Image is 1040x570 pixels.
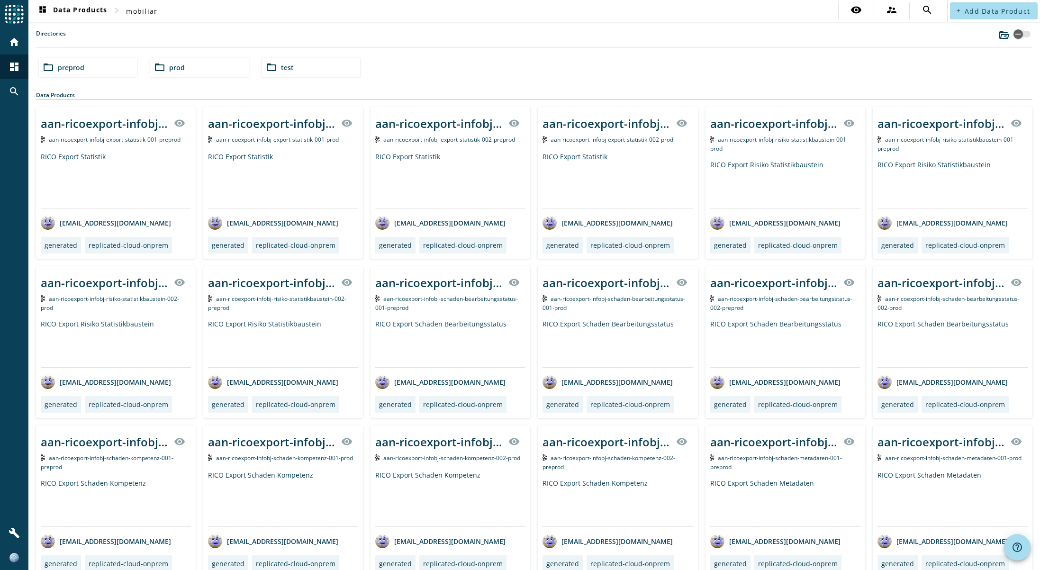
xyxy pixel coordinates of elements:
[423,559,503,568] div: replicated-cloud-onprem
[9,61,20,72] mat-icon: dashboard
[925,241,1005,250] div: replicated-cloud-onprem
[43,62,54,73] mat-icon: folder_open
[1011,118,1022,129] mat-icon: visibility
[375,295,518,312] span: Kafka Topic: aan-ricoexport-infobj-schaden-bearbeitungsstatus-001-preprod
[41,454,45,461] img: Kafka Topic: aan-ricoexport-infobj-schaden-kompetenz-001-preprod
[41,136,45,143] img: Kafka Topic: aan-ricoexport-infobj-export-statistik-001-preprod
[375,434,503,450] div: aan-ricoexport-infobj-schaden-kompetenz-002-_stage_
[41,534,171,548] div: [EMAIL_ADDRESS][DOMAIN_NAME]
[710,295,714,302] img: Kafka Topic: aan-ricoexport-infobj-schaden-bearbeitungsstatus-002-preprod
[710,534,724,548] img: avatar
[208,216,222,230] img: avatar
[922,4,933,16] mat-icon: search
[383,454,520,462] span: Kafka Topic: aan-ricoexport-infobj-schaden-kompetenz-002-prod
[877,216,892,230] img: avatar
[843,436,855,447] mat-icon: visibility
[877,216,1008,230] div: [EMAIL_ADDRESS][DOMAIN_NAME]
[877,160,1028,208] div: RICO Export Risiko Statistikbaustein
[710,275,838,290] div: aan-ricoexport-infobj-schaden-bearbeitungsstatus-002-_stage_
[543,319,693,367] div: RICO Export Schaden Bearbeitungsstatus
[877,136,882,143] img: Kafka Topic: aan-ricoexport-infobj-risiko-statistikbaustein-001-preprod
[543,434,670,450] div: aan-ricoexport-infobj-schaden-kompetenz-002-_stage_
[843,277,855,288] mat-icon: visibility
[37,5,48,17] mat-icon: dashboard
[925,559,1005,568] div: replicated-cloud-onprem
[9,86,20,97] mat-icon: search
[49,136,181,144] span: Kafka Topic: aan-ricoexport-infobj-export-statistik-001-preprod
[758,559,838,568] div: replicated-cloud-onprem
[877,470,1028,526] div: RICO Export Schaden Metadaten
[9,36,20,48] mat-icon: home
[41,216,55,230] img: avatar
[41,534,55,548] img: avatar
[375,375,506,389] div: [EMAIL_ADDRESS][DOMAIN_NAME]
[208,434,335,450] div: aan-ricoexport-infobj-schaden-kompetenz-001-_stage_
[714,241,747,250] div: generated
[881,559,914,568] div: generated
[710,479,860,526] div: RICO Export Schaden Metadaten
[375,116,503,131] div: aan-ricoexport-infobj-export-statistik-002-_stage_
[543,216,673,230] div: [EMAIL_ADDRESS][DOMAIN_NAME]
[1011,436,1022,447] mat-icon: visibility
[546,559,579,568] div: generated
[174,436,185,447] mat-icon: visibility
[122,2,161,19] button: mobiliar
[1011,277,1022,288] mat-icon: visibility
[174,277,185,288] mat-icon: visibility
[375,152,525,208] div: RICO Export Statistik
[714,400,747,409] div: generated
[710,434,838,450] div: aan-ricoexport-infobj-schaden-metadaten-001-_stage_
[877,375,892,389] img: avatar
[33,2,111,19] button: Data Products
[89,241,168,250] div: replicated-cloud-onprem
[543,295,685,312] span: Kafka Topic: aan-ricoexport-infobj-schaden-bearbeitungsstatus-001-prod
[41,152,191,208] div: RICO Export Statistik
[543,375,557,389] img: avatar
[41,375,55,389] img: avatar
[379,400,412,409] div: generated
[341,436,353,447] mat-icon: visibility
[877,375,1008,389] div: [EMAIL_ADDRESS][DOMAIN_NAME]
[543,454,675,471] span: Kafka Topic: aan-ricoexport-infobj-schaden-kompetenz-002-preprod
[281,63,294,72] span: test
[37,5,107,17] span: Data Products
[885,454,1022,462] span: Kafka Topic: aan-ricoexport-infobj-schaden-metadaten-001-prod
[710,136,849,153] span: Kafka Topic: aan-ricoexport-infobj-risiko-statistikbaustein-001-prod
[590,400,670,409] div: replicated-cloud-onprem
[590,559,670,568] div: replicated-cloud-onprem
[877,275,1005,290] div: aan-ricoexport-infobj-schaden-bearbeitungsstatus-002-_stage_
[543,454,547,461] img: Kafka Topic: aan-ricoexport-infobj-schaden-kompetenz-002-preprod
[546,241,579,250] div: generated
[877,116,1005,131] div: aan-ricoexport-infobj-risiko-statistikbaustein-001-_stage_
[375,136,380,143] img: Kafka Topic: aan-ricoexport-infobj-export-statistik-002-preprod
[5,5,24,24] img: spoud-logo.svg
[41,216,171,230] div: [EMAIL_ADDRESS][DOMAIN_NAME]
[543,534,557,548] img: avatar
[375,216,389,230] img: avatar
[375,375,389,389] img: avatar
[881,241,914,250] div: generated
[379,559,412,568] div: generated
[543,275,670,290] div: aan-ricoexport-infobj-schaden-bearbeitungsstatus-001-_stage_
[111,5,122,16] mat-icon: chevron_right
[877,534,1008,548] div: [EMAIL_ADDRESS][DOMAIN_NAME]
[710,454,714,461] img: Kafka Topic: aan-ricoexport-infobj-schaden-metadaten-001-preprod
[710,375,724,389] img: avatar
[590,241,670,250] div: replicated-cloud-onprem
[212,559,244,568] div: generated
[877,295,882,302] img: Kafka Topic: aan-ricoexport-infobj-schaden-bearbeitungsstatus-002-prod
[256,241,335,250] div: replicated-cloud-onprem
[850,4,862,16] mat-icon: visibility
[41,454,173,471] span: Kafka Topic: aan-ricoexport-infobj-schaden-kompetenz-001-preprod
[710,454,842,471] span: Kafka Topic: aan-ricoexport-infobj-schaden-metadaten-001-preprod
[546,400,579,409] div: generated
[41,116,168,131] div: aan-ricoexport-infobj-export-statistik-001-_stage_
[208,319,358,367] div: RICO Export Risiko Statistikbaustein
[881,400,914,409] div: generated
[208,534,338,548] div: [EMAIL_ADDRESS][DOMAIN_NAME]
[41,319,191,367] div: RICO Export Risiko Statistikbaustein
[543,152,693,208] div: RICO Export Statistik
[543,136,547,143] img: Kafka Topic: aan-ricoexport-infobj-export-statistik-002-prod
[758,241,838,250] div: replicated-cloud-onprem
[341,277,353,288] mat-icon: visibility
